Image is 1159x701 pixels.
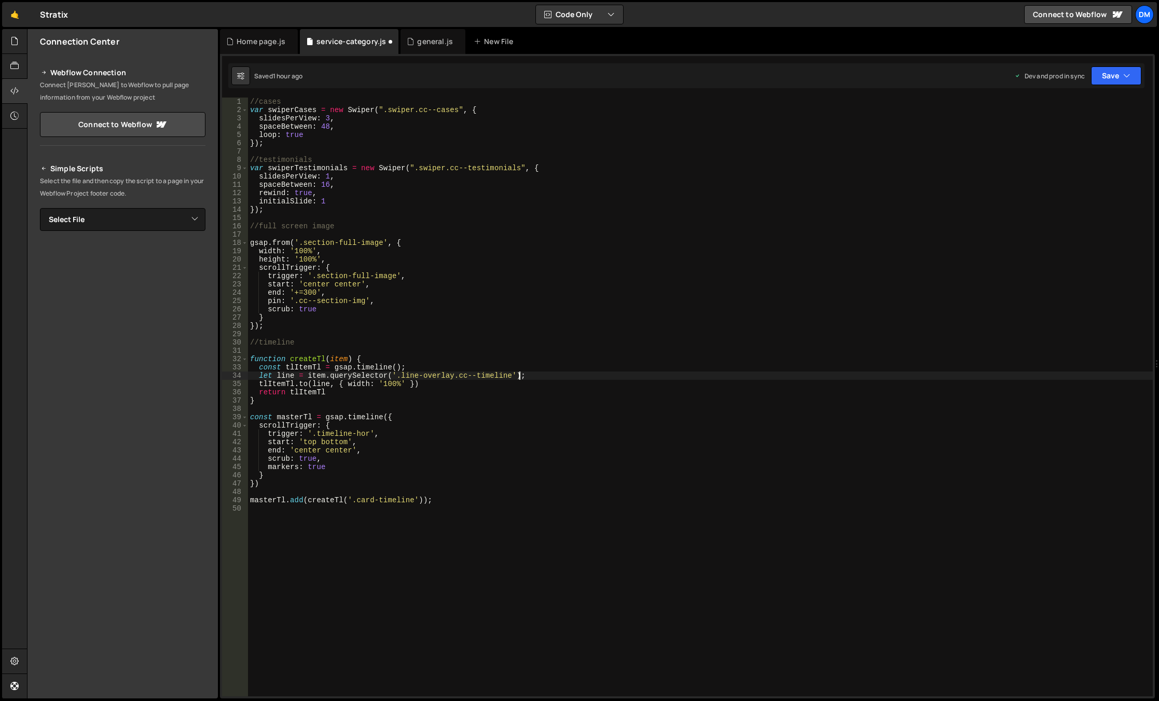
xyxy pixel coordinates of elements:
[237,36,285,47] div: Home page.js
[222,181,248,189] div: 11
[222,297,248,305] div: 25
[1014,72,1085,80] div: Dev and prod in sync
[40,66,205,79] h2: Webflow Connection
[1135,5,1154,24] a: Dm
[2,2,27,27] a: 🤙
[222,172,248,181] div: 10
[40,36,119,47] h2: Connection Center
[222,405,248,413] div: 38
[222,363,248,372] div: 33
[222,463,248,471] div: 45
[222,313,248,322] div: 27
[222,388,248,396] div: 36
[222,280,248,288] div: 23
[222,380,248,388] div: 35
[222,355,248,363] div: 32
[222,479,248,488] div: 47
[222,496,248,504] div: 49
[222,214,248,222] div: 15
[40,348,206,442] iframe: YouTube video player
[222,122,248,131] div: 4
[222,205,248,214] div: 14
[40,175,205,200] p: Select the file and then copy the script to a page in your Webflow Project footer code.
[222,504,248,513] div: 50
[536,5,623,24] button: Code Only
[40,248,206,341] iframe: YouTube video player
[222,114,248,122] div: 3
[222,230,248,239] div: 17
[417,36,453,47] div: general.js
[273,72,303,80] div: 1 hour ago
[40,8,68,21] div: Stratix
[222,131,248,139] div: 5
[222,396,248,405] div: 37
[222,413,248,421] div: 39
[222,372,248,380] div: 34
[474,36,517,47] div: New File
[222,255,248,264] div: 20
[1024,5,1132,24] a: Connect to Webflow
[222,98,248,106] div: 1
[222,222,248,230] div: 16
[222,106,248,114] div: 2
[316,36,386,47] div: service-category.js
[254,72,302,80] div: Saved
[1091,66,1141,85] button: Save
[222,438,248,446] div: 42
[222,430,248,438] div: 41
[222,471,248,479] div: 46
[222,421,248,430] div: 40
[222,164,248,172] div: 9
[222,272,248,280] div: 22
[222,288,248,297] div: 24
[222,488,248,496] div: 48
[222,189,248,197] div: 12
[222,156,248,164] div: 8
[40,162,205,175] h2: Simple Scripts
[222,446,248,455] div: 43
[222,239,248,247] div: 18
[222,322,248,330] div: 28
[222,139,248,147] div: 6
[40,79,205,104] p: Connect [PERSON_NAME] to Webflow to pull page information from your Webflow project
[222,147,248,156] div: 7
[222,197,248,205] div: 13
[222,305,248,313] div: 26
[40,112,205,137] a: Connect to Webflow
[222,247,248,255] div: 19
[222,264,248,272] div: 21
[222,338,248,347] div: 30
[222,455,248,463] div: 44
[222,330,248,338] div: 29
[222,347,248,355] div: 31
